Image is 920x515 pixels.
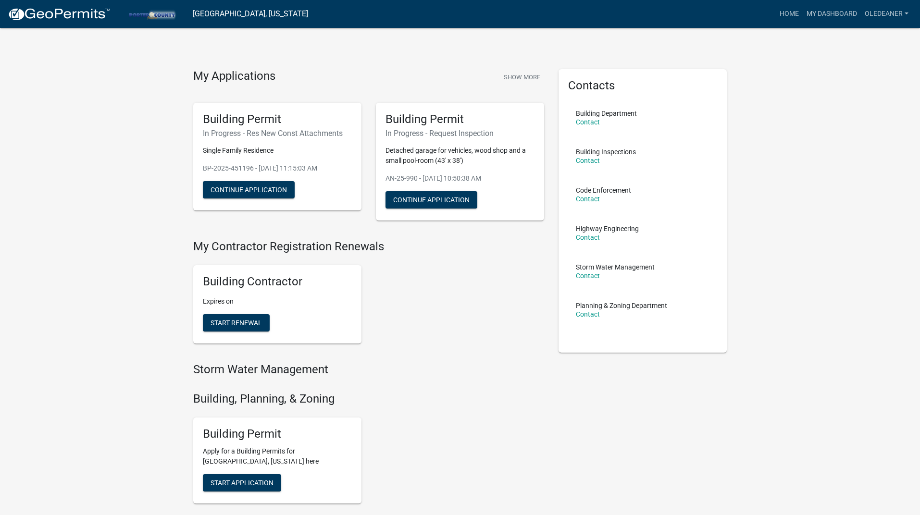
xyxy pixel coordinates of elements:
[203,146,352,156] p: Single Family Residence
[576,148,636,155] p: Building Inspections
[576,264,655,270] p: Storm Water Management
[203,112,352,126] h5: Building Permit
[576,110,637,117] p: Building Department
[203,314,270,331] button: Start Renewal
[576,157,600,164] a: Contact
[385,146,535,166] p: Detached garage for vehicles, wood shop and a small pool-room (43' x 38')
[203,427,352,441] h5: Building Permit
[385,112,535,126] h5: Building Permit
[861,5,912,23] a: oledeaner
[193,363,544,377] h4: Storm Water Management
[576,118,600,126] a: Contact
[576,225,639,232] p: Highway Engineering
[193,240,544,351] wm-registration-list-section: My Contractor Registration Renewals
[203,296,352,307] p: Expires on
[776,5,803,23] a: Home
[193,69,275,84] h4: My Applications
[576,195,600,203] a: Contact
[803,5,861,23] a: My Dashboard
[576,272,600,280] a: Contact
[385,191,477,208] button: Continue Application
[203,474,281,491] button: Start Application
[576,233,600,241] a: Contact
[203,181,295,198] button: Continue Application
[500,69,544,85] button: Show More
[203,275,352,289] h5: Building Contractor
[576,187,631,194] p: Code Enforcement
[203,129,352,138] h6: In Progress - Res New Const Attachments
[211,479,274,487] span: Start Application
[193,392,544,406] h4: Building, Planning, & Zoning
[118,7,185,20] img: Porter County, Indiana
[203,446,352,466] p: Apply for a Building Permits for [GEOGRAPHIC_DATA], [US_STATE] here
[385,173,535,184] p: AN-25-990 - [DATE] 10:50:38 AM
[385,129,535,138] h6: In Progress - Request Inspection
[576,302,667,309] p: Planning & Zoning Department
[576,310,600,318] a: Contact
[193,6,308,22] a: [GEOGRAPHIC_DATA], [US_STATE]
[211,319,262,327] span: Start Renewal
[203,163,352,173] p: BP-2025-451196 - [DATE] 11:15:03 AM
[193,240,544,254] h4: My Contractor Registration Renewals
[568,79,717,93] h5: Contacts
